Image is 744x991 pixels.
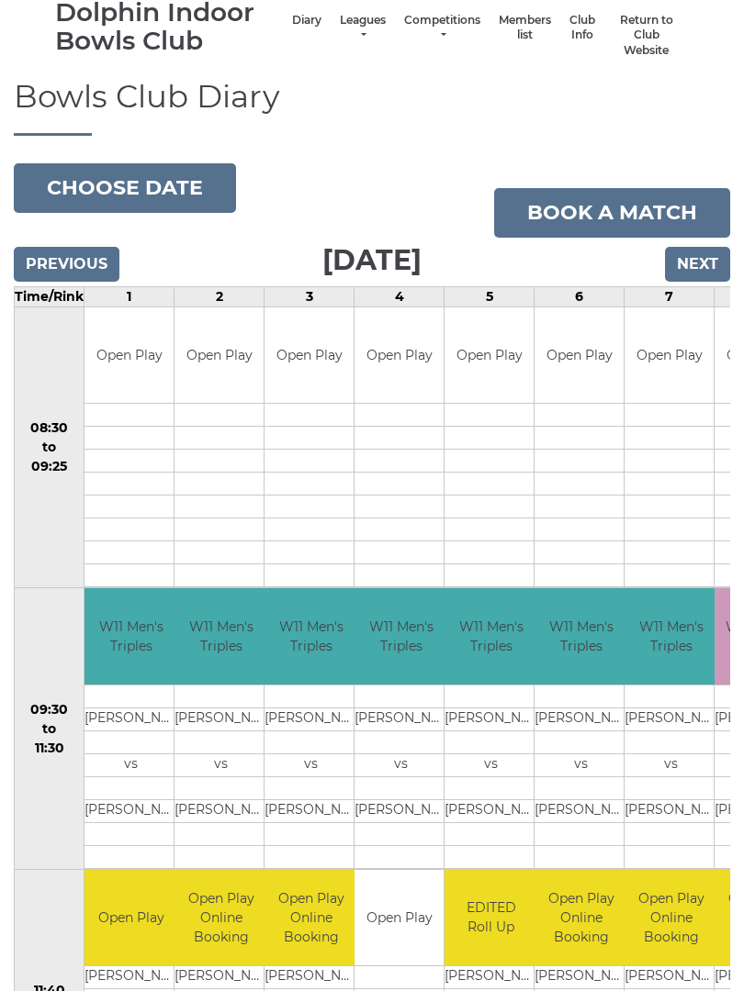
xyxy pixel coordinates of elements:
[85,286,175,306] td: 1
[355,588,447,685] td: W11 Men's Triples
[625,286,715,306] td: 7
[85,870,177,966] td: Open Play
[535,286,625,306] td: 6
[535,707,627,730] td: [PERSON_NAME]
[625,799,717,822] td: [PERSON_NAME]
[15,588,85,870] td: 09:30 to 11:30
[265,307,354,404] td: Open Play
[14,163,236,213] button: Choose date
[265,286,355,306] td: 3
[265,870,357,966] td: Open Play Online Booking
[625,588,717,685] td: W11 Men's Triples
[535,870,627,966] td: Open Play Online Booking
[355,799,447,822] td: [PERSON_NAME]
[445,966,537,989] td: [PERSON_NAME]
[15,306,85,588] td: 08:30 to 09:25
[569,13,595,43] a: Club Info
[535,588,627,685] td: W11 Men's Triples
[625,707,717,730] td: [PERSON_NAME]
[14,247,119,282] input: Previous
[15,286,85,306] td: Time/Rink
[499,13,551,43] a: Members list
[355,307,444,404] td: Open Play
[445,753,537,776] td: vs
[445,870,537,966] td: EDITED Roll Up
[265,966,357,989] td: [PERSON_NAME]
[175,966,267,989] td: [PERSON_NAME]
[614,13,680,59] a: Return to Club Website
[85,753,177,776] td: vs
[535,799,627,822] td: [PERSON_NAME]
[175,753,267,776] td: vs
[85,799,177,822] td: [PERSON_NAME]
[445,286,535,306] td: 5
[14,80,730,135] h1: Bowls Club Diary
[355,753,447,776] td: vs
[625,966,717,989] td: [PERSON_NAME]
[265,753,357,776] td: vs
[175,870,267,966] td: Open Play Online Booking
[175,799,267,822] td: [PERSON_NAME]
[404,13,480,43] a: Competitions
[265,707,357,730] td: [PERSON_NAME]
[625,307,714,404] td: Open Play
[355,870,444,966] td: Open Play
[665,247,730,282] input: Next
[535,966,627,989] td: [PERSON_NAME]
[175,588,267,685] td: W11 Men's Triples
[445,799,537,822] td: [PERSON_NAME]
[625,870,717,966] td: Open Play Online Booking
[85,588,177,685] td: W11 Men's Triples
[175,307,264,404] td: Open Play
[355,707,447,730] td: [PERSON_NAME]
[85,966,177,989] td: [PERSON_NAME]
[445,307,534,404] td: Open Play
[265,799,357,822] td: [PERSON_NAME]
[292,13,321,28] a: Diary
[340,13,386,43] a: Leagues
[85,307,174,404] td: Open Play
[265,588,357,685] td: W11 Men's Triples
[625,753,717,776] td: vs
[355,286,445,306] td: 4
[85,707,177,730] td: [PERSON_NAME]
[175,707,267,730] td: [PERSON_NAME]
[175,286,265,306] td: 2
[445,588,537,685] td: W11 Men's Triples
[494,188,730,238] a: Book a match
[535,307,624,404] td: Open Play
[445,707,537,730] td: [PERSON_NAME]
[535,753,627,776] td: vs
